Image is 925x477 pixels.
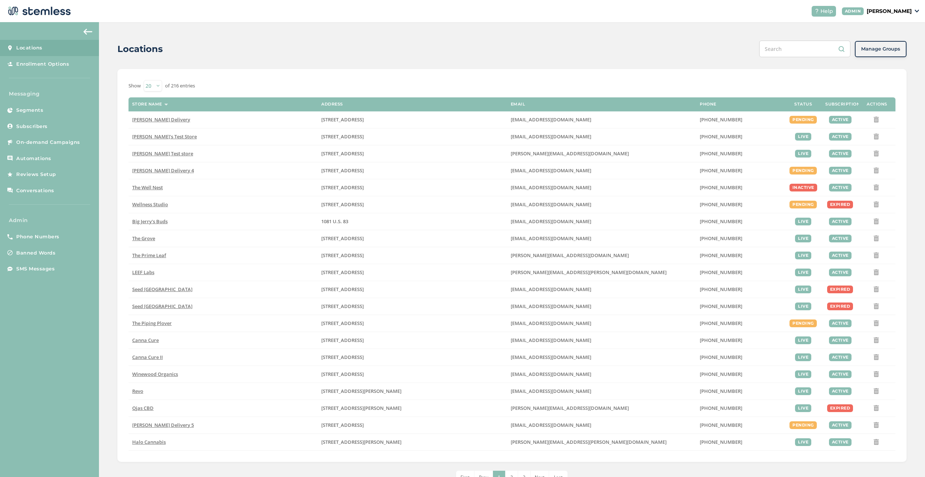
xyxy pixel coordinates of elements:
label: Revo [132,388,314,394]
span: [PHONE_NUMBER] [700,405,742,411]
label: vmrobins@gmail.com [511,201,692,208]
button: Manage Groups [855,41,907,57]
p: [PERSON_NAME] [867,7,912,15]
label: 8155 Center Street [321,235,503,242]
span: [EMAIL_ADDRESS][DOMAIN_NAME] [511,167,591,174]
label: The Grove [132,235,314,242]
div: active [829,218,852,225]
label: marcus@winewoodorganics.com [511,371,692,377]
label: vmrobins@gmail.com [511,184,692,191]
span: [EMAIL_ADDRESS][DOMAIN_NAME] [511,337,591,343]
span: Segments [16,107,43,114]
label: Show [129,82,141,90]
div: live [795,336,811,344]
span: The Grove [132,235,155,242]
label: josh.bowers@leefca.com [511,269,692,276]
label: The Prime Leaf [132,252,314,259]
label: contact@shopcannacure.com [511,354,692,360]
label: john@theprimeleaf.com [511,252,692,259]
span: Big Jerry's Buds [132,218,168,225]
label: arman91488@gmail.com [511,422,692,428]
label: 1785 South Main Street [321,269,503,276]
label: arman91488@gmail.com [511,167,692,174]
span: The Piping Plover [132,320,172,326]
div: active [829,421,852,429]
label: team@seedyourhead.com [511,286,692,293]
div: live [795,252,811,259]
div: active [829,252,852,259]
label: The Piping Plover [132,320,314,326]
span: [EMAIL_ADDRESS][DOMAIN_NAME] [511,303,591,310]
span: [PHONE_NUMBER] [700,252,742,259]
div: live [795,218,811,225]
label: LEEF Labs [132,269,314,276]
span: [STREET_ADDRESS] [321,167,364,174]
span: [STREET_ADDRESS] [321,320,364,326]
span: LEEF Labs [132,269,154,276]
span: [PHONE_NUMBER] [700,201,742,208]
label: dexter@thegroveca.com [511,235,692,242]
span: 1081 U.S. 83 [321,218,348,225]
label: The Well Nest [132,184,314,191]
label: revogroup21@gmail.com [511,388,692,394]
span: Canna Cure [132,337,159,343]
div: live [795,387,811,395]
span: [EMAIL_ADDRESS][DOMAIN_NAME] [511,235,591,242]
label: 2720 Northwest Sheridan Road [321,337,503,343]
span: SMS Messages [16,265,55,273]
div: pending [789,201,817,208]
div: active [829,184,852,191]
label: Store name [132,102,162,107]
span: Halo Cannabis [132,439,166,445]
label: Hazel Delivery 5 [132,422,314,428]
img: icon-help-white-03924b79.svg [815,9,819,13]
div: active [829,269,852,276]
div: inactive [789,184,817,191]
label: 401 Centre Street [321,303,503,310]
span: [STREET_ADDRESS][PERSON_NAME] [321,388,401,394]
span: Canna Cure II [132,354,163,360]
span: [EMAIL_ADDRESS][DOMAIN_NAME] [511,218,591,225]
label: (818) 561-0790 [700,422,781,428]
span: [STREET_ADDRESS] [321,354,364,360]
span: [PHONE_NUMBER] [700,167,742,174]
span: [PHONE_NUMBER] [700,150,742,157]
img: icon-sort-1e1d7615.svg [164,104,168,106]
div: expired [827,303,853,310]
label: Wellness Studio [132,201,314,208]
label: (580) 539-1118 [700,218,781,225]
div: pending [789,421,817,429]
div: active [829,353,852,361]
label: Email [511,102,525,107]
span: Seed [GEOGRAPHIC_DATA] [132,286,192,293]
span: [STREET_ADDRESS] [321,422,364,428]
span: [EMAIL_ADDRESS][DOMAIN_NAME] [511,116,591,123]
label: (520) 664-2251 [700,439,781,445]
span: [PHONE_NUMBER] [700,388,742,394]
label: (503) 804-9208 [700,134,781,140]
div: expired [827,404,853,412]
label: (503) 332-4545 [700,151,781,157]
span: [STREET_ADDRESS] [321,286,364,293]
span: [STREET_ADDRESS] [321,371,364,377]
span: [STREET_ADDRESS] [321,116,364,123]
label: info@pipingplover.com [511,320,692,326]
span: [STREET_ADDRESS] [321,252,364,259]
label: 1005 4th Avenue [321,184,503,191]
label: Winewood Organics [132,371,314,377]
label: (508) 514-1212 [700,320,781,326]
label: (269) 929-8463 [700,201,781,208]
div: active [829,150,852,158]
span: [EMAIL_ADDRESS][DOMAIN_NAME] [511,133,591,140]
span: [PHONE_NUMBER] [700,133,742,140]
div: pending [789,116,817,124]
label: Canna Cure [132,337,314,343]
span: Revo [132,388,143,394]
div: live [795,269,811,276]
span: [PHONE_NUMBER] [700,439,742,445]
span: Phone Numbers [16,233,59,241]
span: Conversations [16,187,54,194]
label: Hazel Delivery 4 [132,167,314,174]
span: Reviews Setup [16,171,56,178]
label: (617) 553-5922 [700,303,781,310]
